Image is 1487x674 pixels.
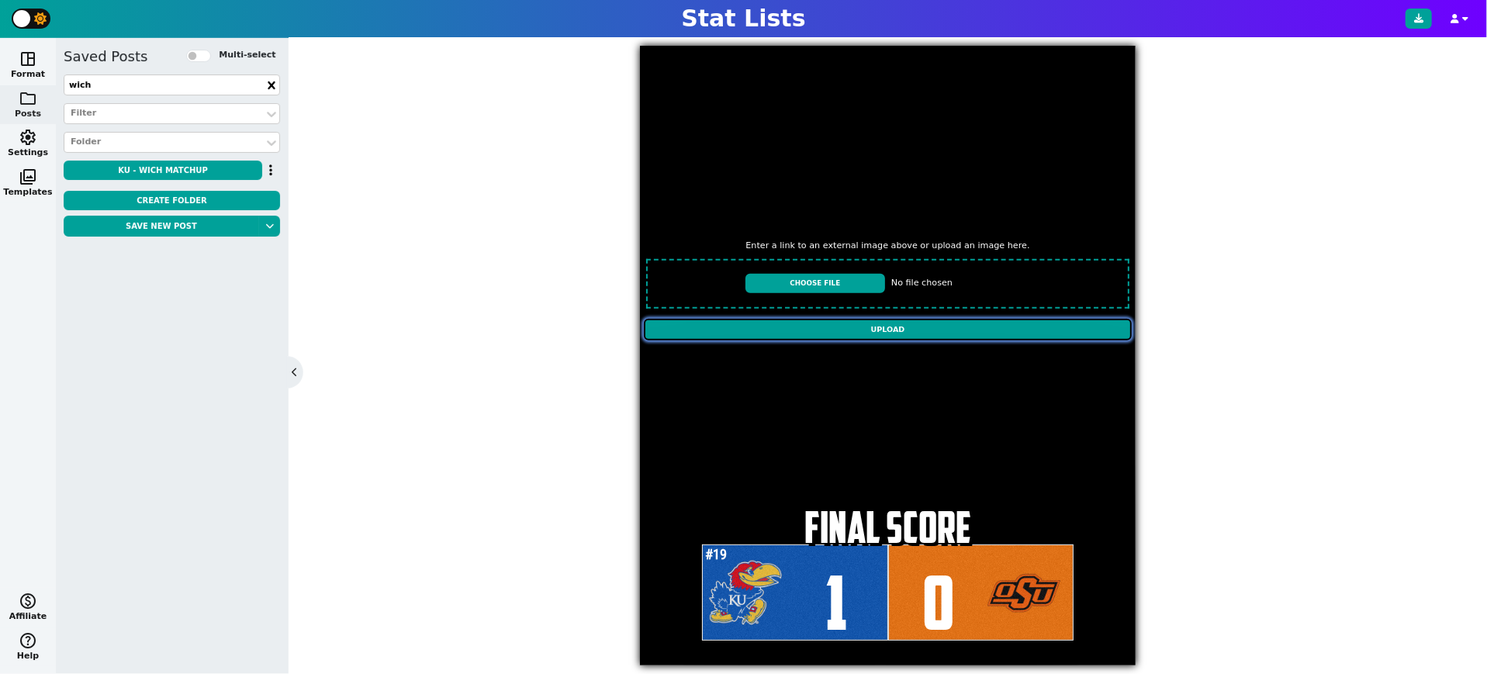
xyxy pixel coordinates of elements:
[19,592,37,610] span: monetization_on
[730,240,1045,253] span: Enter a link to an external image above or upload an image here.
[922,558,955,647] span: 0
[798,499,977,555] span: FINAL SCORE
[19,168,37,186] span: photo_library
[19,50,37,68] span: space_dashboard
[19,631,37,650] span: help
[681,5,805,33] h1: Stat Lists
[644,319,1132,340] input: Upload
[702,544,730,565] div: #19
[19,89,37,108] span: folder
[64,216,259,237] button: Save new post
[219,49,275,62] label: Multi-select
[64,48,147,65] h5: Saved Posts
[64,161,262,180] button: KU - WICH Matchup
[826,558,848,647] span: 1
[64,74,280,95] input: Search
[64,191,280,210] button: Create Folder
[19,128,37,147] span: settings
